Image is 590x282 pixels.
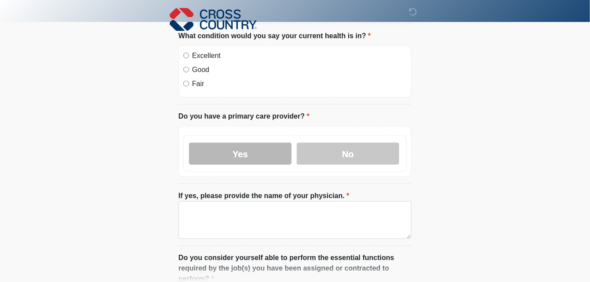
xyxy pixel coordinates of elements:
label: Fair [192,79,407,89]
input: Good [183,67,189,72]
label: Yes [189,143,291,165]
input: Excellent [183,53,189,58]
img: Cross Country Logo [170,7,257,32]
label: Good [192,65,407,75]
label: If yes, please provide the name of your physician. [178,191,350,201]
label: No [297,143,399,165]
label: Do you have a primary care provider? [178,111,310,122]
label: Excellent [192,51,407,61]
input: Fair [183,81,189,87]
